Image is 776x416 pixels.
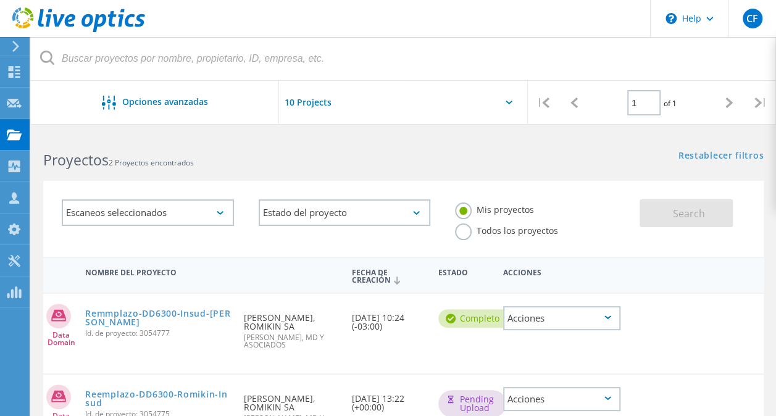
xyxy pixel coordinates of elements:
[640,199,733,227] button: Search
[122,98,208,106] span: Opciones avanzadas
[79,260,238,283] div: Nombre del proyecto
[503,387,620,411] div: Acciones
[455,223,558,235] label: Todos los proyectos
[665,13,677,24] svg: \n
[12,26,145,35] a: Live Optics Dashboard
[497,260,627,283] div: Acciones
[85,330,232,337] span: Id. de proyecto: 3054777
[346,294,432,343] div: [DATE] 10:24 (-03:00)
[85,309,232,327] a: Remmplazo-DD6300-Insud-[PERSON_NAME]
[43,331,79,346] span: Data Domain
[745,81,776,125] div: |
[43,150,109,170] b: Proyectos
[528,81,559,125] div: |
[109,157,194,168] span: 2 Proyectos encontrados
[438,309,512,328] div: completo
[746,14,758,23] span: CF
[664,98,677,109] span: of 1
[85,390,232,407] a: Reemplazo-DD6300-Romikin-Insud
[62,199,234,226] div: Escaneos seleccionados
[244,334,340,349] span: [PERSON_NAME], MD Y ASOCIADOS
[455,202,534,214] label: Mis proyectos
[259,199,431,226] div: Estado del proyecto
[672,207,704,220] span: Search
[238,294,346,361] div: [PERSON_NAME], ROMIKIN SA
[503,306,620,330] div: Acciones
[432,260,497,283] div: Estado
[346,260,432,291] div: Fecha de creación
[678,151,764,162] a: Restablecer filtros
